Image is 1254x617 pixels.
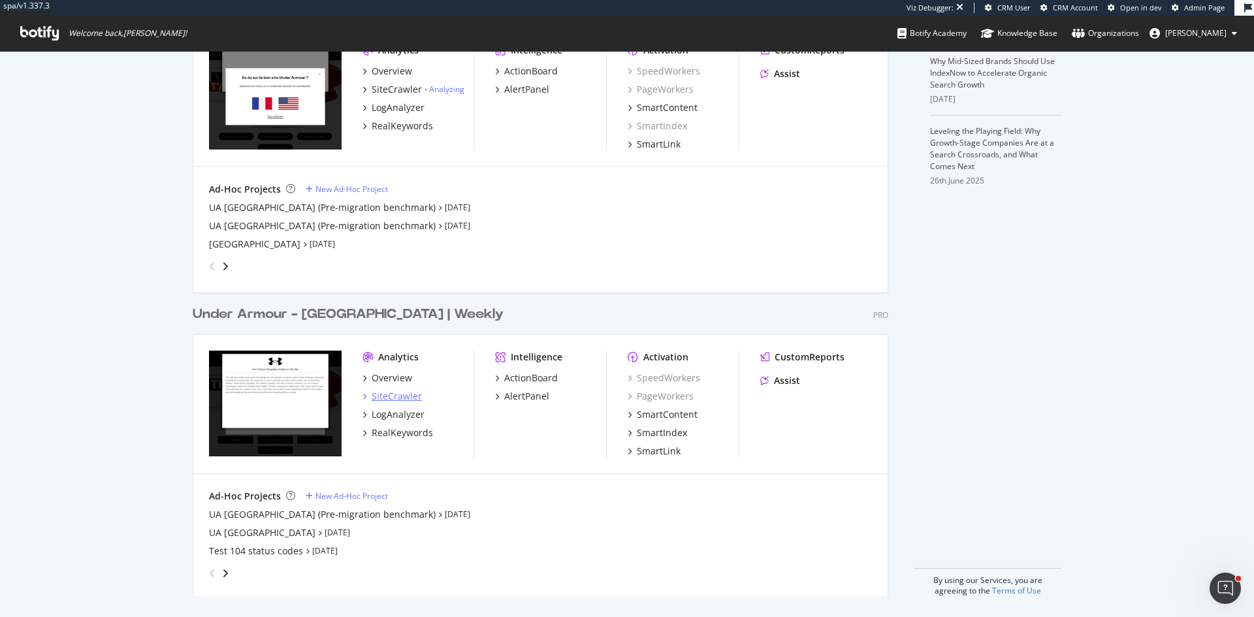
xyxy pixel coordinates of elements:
[372,372,412,385] div: Overview
[504,372,558,385] div: ActionBoard
[315,183,388,195] div: New Ad-Hoc Project
[1139,23,1247,44] button: [PERSON_NAME]
[511,351,562,364] div: Intelligence
[209,545,303,558] a: Test 104 status codes
[1108,3,1162,13] a: Open in dev
[930,125,1054,172] a: Leveling the Playing Field: Why Growth-Stage Companies Are at a Search Crossroads, and What Comes...
[907,3,954,13] div: Viz Debugger:
[372,426,433,439] div: RealKeywords
[930,175,1061,187] div: 26th June 2025
[69,28,187,39] span: Welcome back, [PERSON_NAME] !
[495,372,558,385] a: ActionBoard
[429,84,464,95] a: Analyzing
[760,374,800,387] a: Assist
[445,509,470,520] a: [DATE]
[930,93,1061,105] div: [DATE]
[204,256,221,277] div: angle-left
[1072,16,1139,51] a: Organizations
[873,309,888,321] div: Pro
[221,260,230,273] div: angle-right
[637,426,687,439] div: SmartIndex
[628,83,694,96] a: PageWorkers
[362,390,422,403] a: SiteCrawler
[628,138,681,151] a: SmartLink
[221,567,230,580] div: angle-right
[1172,3,1225,13] a: Admin Page
[628,426,687,439] a: SmartIndex
[209,508,436,521] a: UA [GEOGRAPHIC_DATA] (Pre-migration benchmark)
[312,545,338,556] a: [DATE]
[193,305,504,324] div: Under Armour - [GEOGRAPHIC_DATA] | Weekly
[495,65,558,78] a: ActionBoard
[362,65,412,78] a: Overview
[372,101,425,114] div: LogAnalyzer
[306,490,388,501] a: New Ad-Hoc Project
[992,585,1041,596] a: Terms of Use
[628,445,681,458] a: SmartLink
[306,183,388,195] a: New Ad-Hoc Project
[897,16,967,51] a: Botify Academy
[209,490,281,503] div: Ad-Hoc Projects
[209,183,281,196] div: Ad-Hoc Projects
[362,426,433,439] a: RealKeywords
[504,83,549,96] div: AlertPanel
[310,238,335,249] a: [DATE]
[204,563,221,584] div: angle-left
[1184,3,1225,12] span: Admin Page
[628,119,687,133] a: SmartIndex
[372,408,425,421] div: LogAnalyzer
[774,374,800,387] div: Assist
[981,16,1057,51] a: Knowledge Base
[1040,3,1098,13] a: CRM Account
[209,219,436,232] div: UA [GEOGRAPHIC_DATA] (Pre-migration benchmark)
[1165,27,1227,39] span: annabelle
[425,84,464,95] div: -
[643,351,688,364] div: Activation
[209,526,315,539] a: UA [GEOGRAPHIC_DATA]
[362,119,433,133] a: RealKeywords
[372,65,412,78] div: Overview
[628,65,700,78] a: SpeedWorkers
[209,44,342,150] img: www.underarmour.fr
[315,490,388,501] div: New Ad-Hoc Project
[774,67,800,80] div: Assist
[1072,27,1139,40] div: Organizations
[637,138,681,151] div: SmartLink
[372,83,422,96] div: SiteCrawler
[1120,3,1162,12] span: Open in dev
[775,351,844,364] div: CustomReports
[372,119,433,133] div: RealKeywords
[628,408,698,421] a: SmartContent
[495,390,549,403] a: AlertPanel
[628,372,700,385] a: SpeedWorkers
[362,101,425,114] a: LogAnalyzer
[997,3,1031,12] span: CRM User
[378,351,419,364] div: Analytics
[209,201,436,214] a: UA [GEOGRAPHIC_DATA] (Pre-migration benchmark)
[504,65,558,78] div: ActionBoard
[209,238,300,251] a: [GEOGRAPHIC_DATA]
[209,351,342,456] img: www.underarmour.co.uk
[897,27,967,40] div: Botify Academy
[985,3,1031,13] a: CRM User
[628,390,694,403] a: PageWorkers
[445,220,470,231] a: [DATE]
[930,55,1055,90] a: Why Mid-Sized Brands Should Use IndexNow to Accelerate Organic Search Growth
[760,67,800,80] a: Assist
[362,372,412,385] a: Overview
[637,101,698,114] div: SmartContent
[362,83,464,96] a: SiteCrawler- Analyzing
[504,390,549,403] div: AlertPanel
[637,408,698,421] div: SmartContent
[1053,3,1098,12] span: CRM Account
[362,408,425,421] a: LogAnalyzer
